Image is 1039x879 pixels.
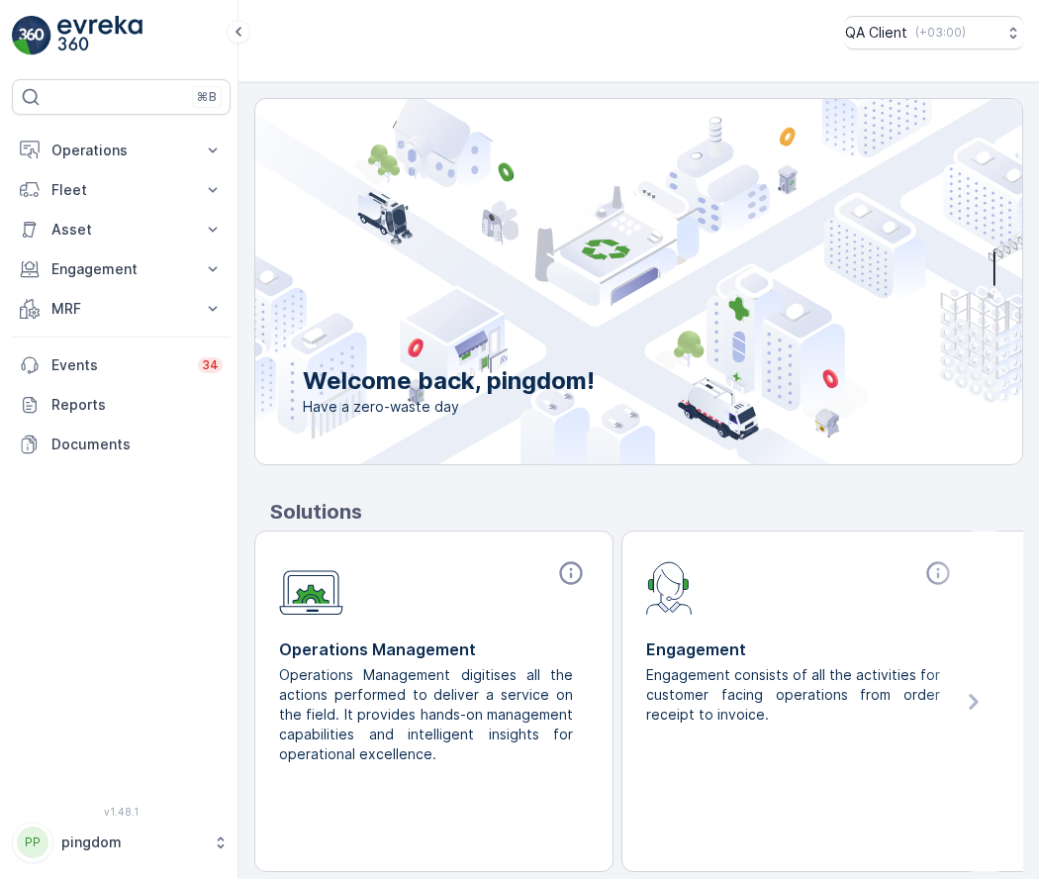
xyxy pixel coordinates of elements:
[279,665,573,764] p: Operations Management digitises all the actions performed to deliver a service on the field. It p...
[12,16,51,55] img: logo
[12,385,231,425] a: Reports
[51,141,191,160] p: Operations
[12,345,231,385] a: Events34
[646,637,956,661] p: Engagement
[915,25,966,41] p: ( +03:00 )
[166,99,1022,464] img: city illustration
[197,89,217,105] p: ⌘B
[51,180,191,200] p: Fleet
[646,559,693,615] img: module-icon
[12,289,231,329] button: MRF
[12,131,231,170] button: Operations
[845,23,907,43] p: QA Client
[12,806,231,818] span: v 1.48.1
[17,827,48,858] div: PP
[51,355,186,375] p: Events
[51,435,223,454] p: Documents
[279,559,343,616] img: module-icon
[51,395,223,415] p: Reports
[270,497,1023,527] p: Solutions
[12,425,231,464] a: Documents
[303,397,595,417] span: Have a zero-waste day
[202,357,219,373] p: 34
[57,16,142,55] img: logo_light-DOdMpM7g.png
[12,170,231,210] button: Fleet
[12,822,231,863] button: PPpingdom
[61,832,203,852] p: pingdom
[646,665,940,725] p: Engagement consists of all the activities for customer facing operations from order receipt to in...
[845,16,1023,49] button: QA Client(+03:00)
[303,365,595,397] p: Welcome back, pingdom!
[51,299,191,319] p: MRF
[51,220,191,240] p: Asset
[12,249,231,289] button: Engagement
[51,259,191,279] p: Engagement
[279,637,589,661] p: Operations Management
[12,210,231,249] button: Asset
